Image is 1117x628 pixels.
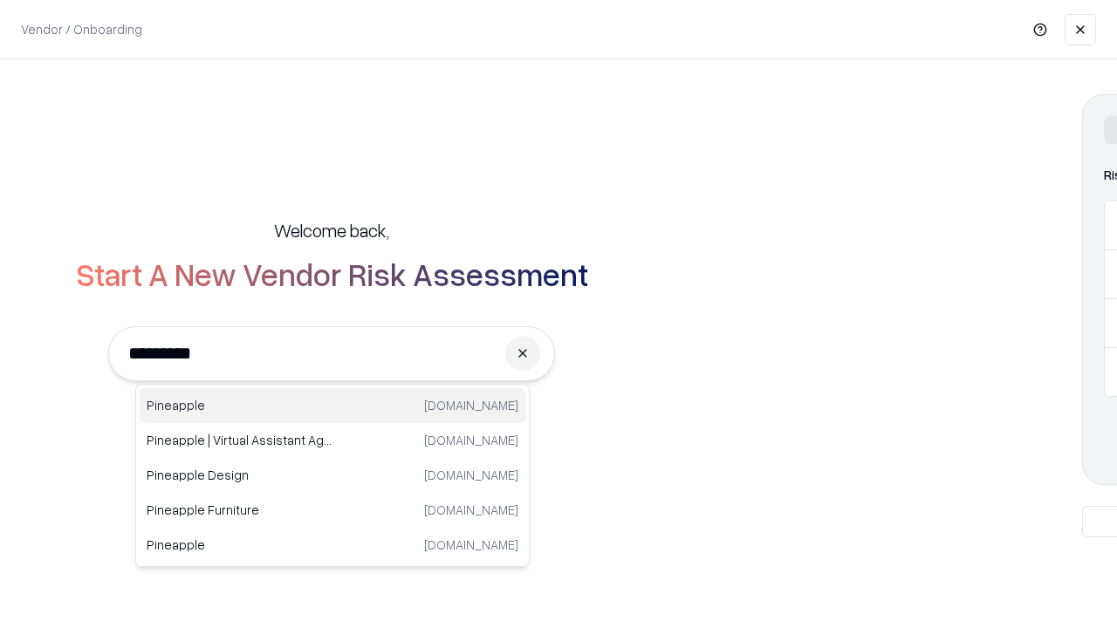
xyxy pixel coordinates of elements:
p: Pineapple Design [147,466,332,484]
p: [DOMAIN_NAME] [424,536,518,554]
p: Pineapple [147,536,332,554]
div: Suggestions [135,384,530,567]
p: [DOMAIN_NAME] [424,396,518,414]
p: Pineapple Furniture [147,501,332,519]
p: Pineapple | Virtual Assistant Agency [147,431,332,449]
p: Vendor / Onboarding [21,20,142,38]
p: [DOMAIN_NAME] [424,431,518,449]
p: [DOMAIN_NAME] [424,466,518,484]
p: Pineapple [147,396,332,414]
p: [DOMAIN_NAME] [424,501,518,519]
h5: Welcome back, [274,218,389,242]
h2: Start A New Vendor Risk Assessment [76,256,588,291]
